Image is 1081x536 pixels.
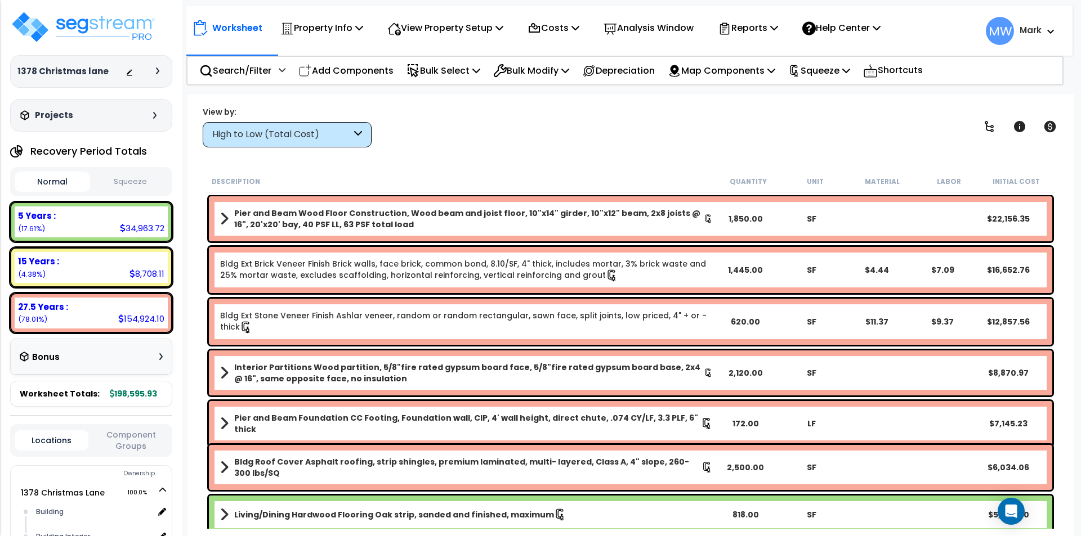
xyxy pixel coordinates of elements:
[604,20,694,35] p: Analysis Window
[986,17,1014,45] span: MW
[203,106,372,118] div: View by:
[802,20,881,35] p: Help Center
[94,429,168,452] button: Component Groups
[93,172,168,192] button: Squeeze
[779,316,845,327] div: SF
[18,269,46,279] small: (4.38%)
[788,63,850,78] p: Squeeze
[730,177,767,186] small: Quantity
[387,20,503,35] p: View Property Setup
[220,258,713,282] a: Individual Item
[33,467,172,480] div: Ownership
[865,177,900,186] small: Material
[234,509,554,520] b: Living/Dining Hardwood Flooring Oak strip, sanded and finished, maximum
[280,20,363,35] p: Property Info
[292,57,400,84] div: Add Components
[234,208,704,230] b: Pier and Beam Wood Floor Construction, Wood beam and joist floor, 10"x14" girder, 10"x12" beam, 2...
[220,507,713,523] a: Assembly Title
[779,418,845,429] div: LF
[199,63,271,78] p: Search/Filter
[30,146,147,157] h4: Recovery Period Totals
[713,316,779,327] div: 620.00
[713,462,779,473] div: 2,500.00
[212,20,262,35] p: Worksheet
[18,301,68,313] b: 27.5 Years :
[15,430,88,451] button: Locations
[32,353,60,362] h3: Bonus
[779,367,845,379] div: SF
[713,213,779,224] div: 1,850.00
[21,487,105,498] a: 1378 Christmas Lane 100.0%
[17,66,109,77] h3: 1378 Christmas lane
[976,418,1042,429] div: $7,145.23
[779,462,845,473] div: SF
[234,456,702,479] b: Bldg Roof Cover Asphalt roofing, strip shingles, premium laminated, multi- layered, Class A, 4" s...
[127,486,157,499] span: 100.0%
[212,128,351,141] div: High to Low (Total Cost)
[234,362,704,384] b: Interior Partitions Wood partition, 5/8"fire rated gypsum board face, 5/8"fire rated gypsum board...
[779,264,845,276] div: SF
[528,20,579,35] p: Costs
[668,63,775,78] p: Map Components
[10,10,157,44] img: logo_pro_r.png
[844,264,910,276] div: $4.44
[220,362,713,384] a: Assembly Title
[976,509,1042,520] div: $5,964.70
[910,316,976,327] div: $9.37
[220,310,713,334] a: Individual Item
[18,210,56,222] b: 5 Years :
[976,367,1042,379] div: $8,870.97
[110,388,157,399] b: 198,595.93
[35,110,73,121] h3: Projects
[118,313,164,325] div: 154,924.10
[713,367,779,379] div: 2,120.00
[779,213,845,224] div: SF
[779,509,845,520] div: SF
[220,412,713,435] a: Assembly Title
[857,57,929,84] div: Shortcuts
[976,213,1042,224] div: $22,156.35
[493,63,569,78] p: Bulk Modify
[937,177,961,186] small: Labor
[18,314,47,324] small: (78.01%)
[220,456,713,479] a: Assembly Title
[120,222,164,234] div: 34,963.72
[33,505,154,519] div: Building
[212,177,260,186] small: Description
[576,57,661,84] div: Depreciation
[910,264,976,276] div: $7.09
[18,255,59,267] b: 15 Years :
[129,268,164,280] div: 8,708.11
[713,264,779,276] div: 1,445.00
[718,20,778,35] p: Reports
[863,62,923,79] p: Shortcuts
[407,63,480,78] p: Bulk Select
[713,418,779,429] div: 172.00
[807,177,824,186] small: Unit
[976,264,1042,276] div: $16,652.76
[976,462,1042,473] div: $6,034.06
[713,509,779,520] div: 818.00
[234,412,701,435] b: Pier and Beam Foundation CC Footing, Foundation wall, CIP, 4' wall height, direct chute, .074 CY/...
[998,498,1025,525] div: Open Intercom Messenger
[582,63,655,78] p: Depreciation
[18,224,45,233] small: (17.61%)
[1020,24,1042,36] b: Mark
[20,388,100,399] span: Worksheet Totals:
[976,316,1042,327] div: $12,857.56
[15,172,90,192] button: Normal
[298,63,394,78] p: Add Components
[993,177,1040,186] small: Initial Cost
[220,208,713,230] a: Assembly Title
[844,316,910,327] div: $11.37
